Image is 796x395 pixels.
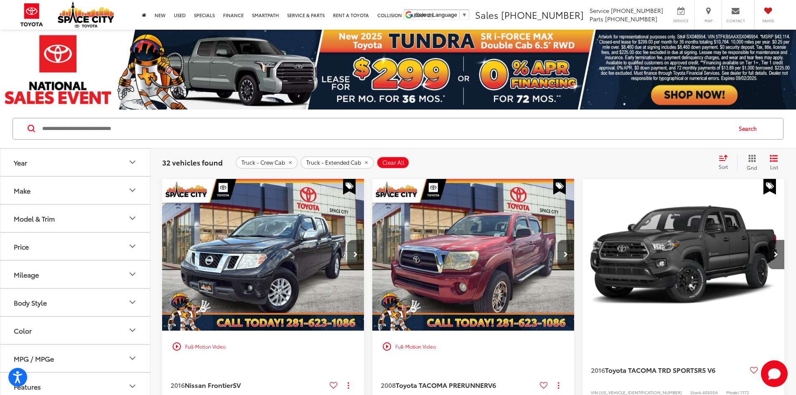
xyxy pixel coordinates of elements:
button: PricePrice [0,233,151,260]
button: Grid View [737,154,763,171]
span: Truck - Extended Cab [306,159,361,166]
a: 2016 Nissan Frontier SV 4x22016 Nissan Frontier SV 4x22016 Nissan Frontier SV 4x22016 Nissan Fron... [162,179,365,331]
span: Clear All [382,159,404,166]
a: Select Language​ [415,12,467,18]
div: Model & Trim [14,214,55,222]
div: Body Style [127,297,137,307]
div: Color [127,325,137,335]
div: 2016 Toyota TACOMA TRD SPORT SR5 V6 0 [582,179,785,331]
span: [PHONE_NUMBER] [611,6,663,15]
span: Special [763,179,776,195]
button: Select sort value [715,154,737,171]
button: List View [763,154,784,171]
img: Space City Toyota [58,2,114,28]
span: List [770,163,778,171]
span: ​ [459,12,460,18]
img: 2016 Toyota TACOMA TRD SPORT 4X2 DBL CAB LONG BED [582,179,785,331]
span: Contact [726,18,745,23]
button: Next image [768,240,784,269]
span: 2008 [381,380,396,390]
button: Search [731,118,769,139]
span: Special [343,179,356,195]
span: SV [233,380,241,390]
span: dropdown dots [558,382,559,389]
a: 2016Nissan FrontierSV [170,380,326,390]
div: 2008 Toyota TACOMA PRERUNNER PreRunner V6 0 [372,179,575,331]
button: Model & TrimModel & Trim [0,205,151,232]
div: Mileage [14,270,39,278]
a: 2016 Toyota TACOMA TRD SPORT 4X2 DBL CAB LONG BED2016 Toyota TACOMA TRD SPORT 4X2 DBL CAB LONG BE... [582,179,785,331]
span: V6 [488,380,496,390]
span: Sales [475,8,498,21]
a: 2008 Toyota TACOMA PRERUNNER DOUBLE CAB 4X2 V62008 Toyota TACOMA PRERUNNER DOUBLE CAB 4X2 V62008 ... [372,179,575,331]
button: YearYear [0,149,151,176]
span: Select Language [415,12,457,18]
div: Body Style [14,298,47,306]
div: Mileage [127,269,137,279]
span: Map [699,18,717,23]
button: Clear All [376,156,409,169]
span: Service [671,18,690,23]
div: Model & Trim [127,213,137,223]
span: Grid [747,164,757,171]
span: Nissan Frontier [185,380,233,390]
div: MPG / MPGe [127,353,137,363]
div: Make [14,186,31,194]
div: Make [127,185,137,195]
div: Features [127,381,137,391]
span: 32 vehicles found [162,157,223,167]
span: Special [553,179,566,195]
button: MileageMileage [0,261,151,288]
span: 2016 [591,365,605,375]
div: Features [14,382,41,390]
button: Actions [551,378,566,392]
button: remove Truck%20-%20Crew%20Cab [236,156,298,169]
div: Color [14,326,32,334]
img: 2008 Toyota TACOMA PRERUNNER DOUBLE CAB 4X2 V6 [372,179,575,331]
input: Search by Make, Model, or Keyword [41,119,731,139]
span: 2016 [170,380,185,390]
div: Price [14,242,29,250]
button: Toggle Chat Window [761,360,788,387]
div: MPG / MPGe [14,354,54,362]
a: 2016Toyota TACOMA TRD SPORTSR5 V6 [591,365,747,375]
span: Saved [759,18,777,23]
span: dropdown dots [348,382,349,389]
span: Parts [590,15,603,23]
a: 2008Toyota TACOMA PRERUNNERV6 [381,380,537,390]
button: ColorColor [0,317,151,344]
span: Service [590,6,609,15]
button: Actions [341,378,356,392]
button: Body StyleBody Style [0,289,151,316]
div: Price [127,241,137,251]
img: 2016 Nissan Frontier SV 4x2 [162,179,365,331]
span: Toyota TACOMA PRERUNNER [396,380,488,390]
span: [PHONE_NUMBER] [501,8,584,21]
span: Truck - Crew Cab [242,159,285,166]
span: [PHONE_NUMBER] [605,15,657,23]
button: Next image [557,240,574,269]
div: Year [14,158,27,166]
button: remove Truck%20-%20Extended%20Cab [300,156,374,169]
span: ▼ [462,12,467,18]
button: Next image [347,240,364,269]
button: MPG / MPGeMPG / MPGe [0,345,151,372]
span: Sort [719,163,728,170]
div: Year [127,157,137,167]
svg: Start Chat [761,360,788,387]
button: MakeMake [0,177,151,204]
div: 2016 Nissan Frontier SV 0 [162,179,365,331]
span: SR5 V6 [694,365,715,375]
span: Toyota TACOMA TRD SPORT [605,365,694,375]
